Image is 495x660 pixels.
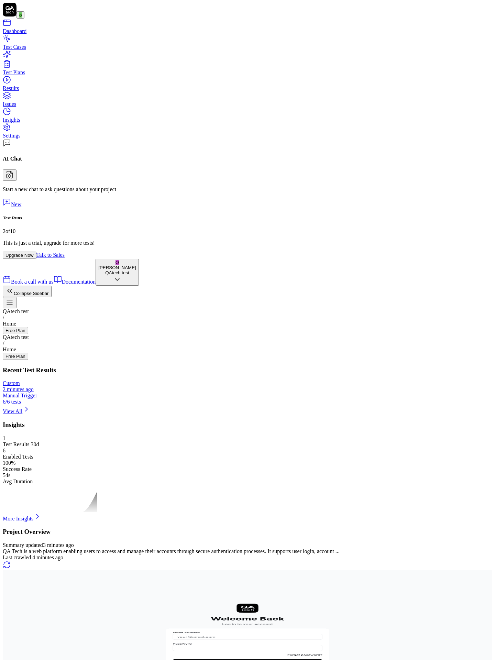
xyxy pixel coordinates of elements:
[3,327,28,333] a: Free Plan
[3,101,492,107] div: Issues
[3,95,492,107] a: Issues
[11,201,21,207] span: New
[3,308,140,315] div: QAtech test
[3,334,140,340] div: QAtech test
[98,265,132,270] div: Olle Pridiuksson
[3,408,31,414] a: View All
[3,386,34,392] time: 2 minutes ago
[3,346,140,353] div: Home
[3,28,492,34] div: Dashboard
[3,421,492,429] h3: Insights
[3,156,492,162] h4: AI Chat
[16,11,24,19] button: o
[3,466,492,472] div: Success Rate
[3,44,492,50] div: Test Cases
[3,564,11,570] a: Go to crawling settings
[3,528,492,536] h3: Project Overview
[3,228,15,234] span: 2 of 10
[3,215,492,221] h5: Test Runs
[3,454,492,460] div: Enabled Tests
[3,63,492,76] a: Test Plans
[11,279,54,285] span: Book a call with us
[3,85,492,91] div: Results
[3,542,43,548] span: Summary updated
[3,353,28,360] button: Free Plan
[5,354,25,359] div: Free Plan
[3,380,492,405] a: Custom2 minutes agoManual Trigger6/6 tests
[3,315,492,321] div: /
[3,554,63,560] span: Last crawled
[3,126,492,139] a: Settings
[3,460,492,466] div: 100%
[3,117,492,123] div: Insights
[36,252,65,258] a: Talk to Sales
[3,286,52,297] button: Collapse Sidebar
[3,38,492,60] a: Test Cases
[3,435,492,441] div: 1
[62,279,96,285] span: Documentation
[3,252,36,259] button: Upgrade Now
[14,291,49,296] span: Collapse Sidebar
[3,393,492,399] div: Manual Trigger
[43,542,74,548] time: 3 minutes ago
[3,516,42,521] a: More Insights
[3,79,492,91] a: Results
[3,399,492,405] div: 6/6 tests
[5,328,25,333] div: Free Plan
[3,327,28,334] button: Free Plan
[3,366,492,374] h3: Recent Test Results
[3,380,20,386] span: Custom
[3,340,492,346] div: /
[3,22,492,34] a: Dashboard
[3,321,140,327] div: Home
[3,441,492,448] div: Test Results 30d
[3,548,492,554] div: QA Tech is a web platform enabling users to access and manage their accounts through secure authe...
[3,478,492,485] div: Avg Duration
[3,279,54,285] a: Book a call with us
[115,260,119,265] span: O
[98,270,136,275] div: QAtech test
[3,448,492,454] div: 6
[19,12,22,18] span: o
[32,554,63,560] time: 4 minutes ago
[96,259,139,286] button: O[PERSON_NAME]QAtech test
[3,69,492,76] div: Test Plans
[3,240,492,246] p: This is just a trial, upgrade for more tests!
[3,472,492,478] div: 54s
[3,111,492,123] a: Insights
[3,186,492,192] p: Start a new chat to ask questions about your project
[3,201,21,207] a: New
[54,279,96,285] a: Documentation
[3,353,28,359] a: Free Plan
[3,133,492,139] div: Settings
